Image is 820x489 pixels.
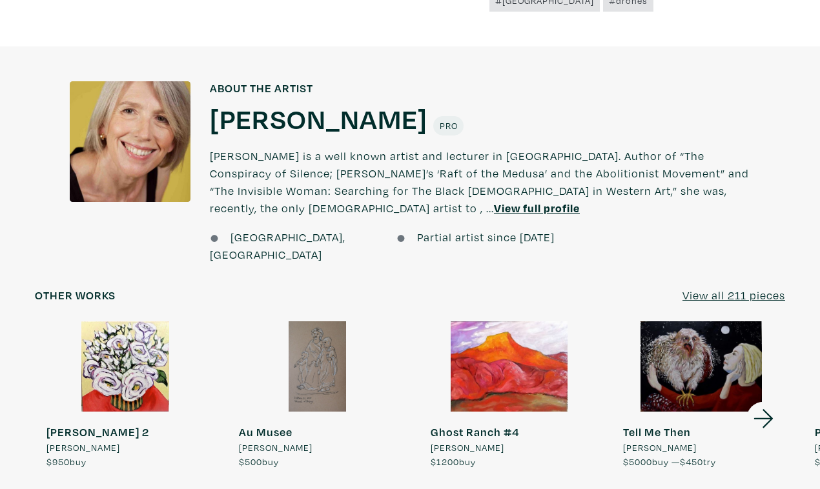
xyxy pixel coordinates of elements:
[46,441,120,455] span: [PERSON_NAME]
[682,286,785,304] a: View all 211 pieces
[682,288,785,303] u: View all 211 pieces
[210,101,427,135] a: [PERSON_NAME]
[239,455,279,468] span: buy
[35,321,216,468] a: [PERSON_NAME] 2 [PERSON_NAME] $950buy
[431,455,459,468] span: $1200
[210,135,750,228] p: [PERSON_NAME] is a well known artist and lecturer in [GEOGRAPHIC_DATA]. Author of “The Conspiracy...
[227,321,408,468] a: Au Musee [PERSON_NAME] $500buy
[623,455,652,468] span: $5000
[239,441,313,455] span: [PERSON_NAME]
[611,321,792,468] a: Tell Me Then [PERSON_NAME] $5000buy —$450try
[239,424,292,439] strong: Au Musee
[239,455,262,468] span: $500
[431,441,504,455] span: [PERSON_NAME]
[431,424,519,439] strong: Ghost Ranch #4
[680,455,703,468] span: $450
[623,441,697,455] span: [PERSON_NAME]
[439,119,458,132] span: Pro
[46,455,70,468] span: $950
[623,455,716,468] span: buy — try
[46,424,149,439] strong: [PERSON_NAME] 2
[623,424,691,439] strong: Tell Me Then
[494,201,580,215] a: View full profile
[210,81,750,95] h6: About the artist
[417,230,555,245] span: Partial artist since [DATE]
[419,321,600,468] a: Ghost Ranch #4 [PERSON_NAME] $1200buy
[46,455,87,468] span: buy
[431,455,476,468] span: buy
[35,288,116,303] h6: Other works
[210,230,345,262] span: [GEOGRAPHIC_DATA], [GEOGRAPHIC_DATA]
